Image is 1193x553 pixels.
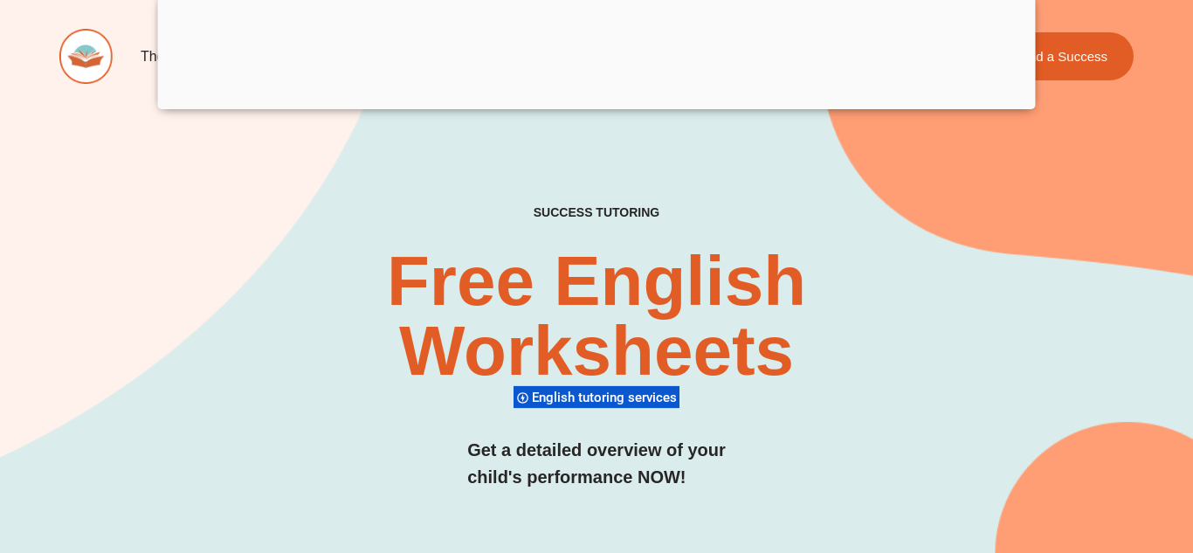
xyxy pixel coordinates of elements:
[130,37,260,77] a: The Difference
[467,437,726,491] h3: Get a detailed overview of your child's performance NOW!
[1017,50,1107,63] span: Find a Success
[242,246,950,386] h2: Free English Worksheets​
[532,390,682,405] span: English tutoring services
[130,37,792,77] nav: Menu
[438,205,755,220] h4: SUCCESS TUTORING​
[514,385,679,409] div: English tutoring services
[991,32,1134,80] a: Find a Success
